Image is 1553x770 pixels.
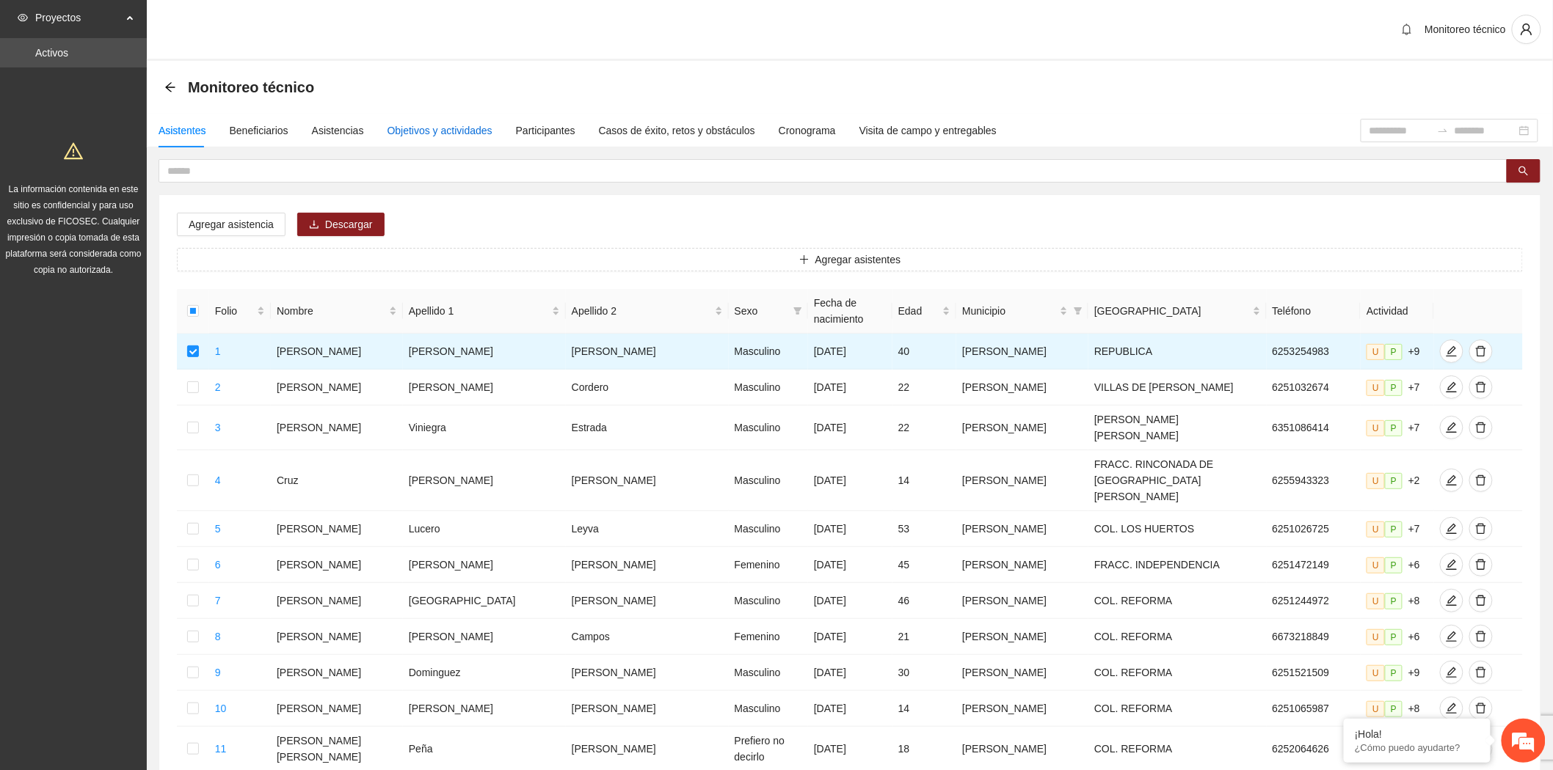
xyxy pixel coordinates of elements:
[566,583,729,619] td: [PERSON_NAME]
[892,289,956,334] th: Edad
[1425,23,1506,35] span: Monitoreo técnico
[1519,166,1529,177] span: search
[729,691,808,727] td: Masculino
[1267,511,1361,547] td: 6251026725
[1267,547,1361,583] td: 6251472149
[1385,380,1403,396] span: P
[1367,701,1385,717] span: U
[729,547,808,583] td: Femenino
[164,81,176,93] span: arrow-left
[1361,583,1434,619] td: +8
[956,334,1088,370] td: [PERSON_NAME]
[215,595,221,606] a: 7
[1267,450,1361,511] td: 6255943323
[1385,665,1403,681] span: P
[1385,593,1403,609] span: P
[271,370,403,406] td: [PERSON_NAME]
[1361,289,1434,334] th: Actividad
[956,547,1088,583] td: [PERSON_NAME]
[1367,593,1385,609] span: U
[1440,375,1463,399] button: edit
[1088,406,1266,450] td: [PERSON_NAME] [PERSON_NAME]
[1367,557,1385,573] span: U
[516,122,575,139] div: Participantes
[956,450,1088,511] td: [PERSON_NAME]
[1267,583,1361,619] td: 6251244972
[271,655,403,691] td: [PERSON_NAME]
[1440,416,1463,439] button: edit
[729,370,808,406] td: Masculino
[1469,553,1493,576] button: delete
[1441,559,1463,571] span: edit
[76,75,247,94] div: Chatee con nosotros ahora
[1441,345,1463,357] span: edit
[1094,303,1249,319] span: [GEOGRAPHIC_DATA]
[215,381,221,393] a: 2
[215,474,221,486] a: 4
[808,655,892,691] td: [DATE]
[1441,667,1463,678] span: edit
[892,334,956,370] td: 40
[566,511,729,547] td: Leyva
[297,213,385,236] button: downloadDescargar
[859,122,997,139] div: Visita de campo y entregables
[403,511,566,547] td: Lucero
[271,583,403,619] td: [PERSON_NAME]
[1396,23,1418,35] span: bell
[271,406,403,450] td: [PERSON_NAME]
[271,511,403,547] td: [PERSON_NAME]
[1361,547,1434,583] td: +6
[403,406,566,450] td: Viniegra
[403,334,566,370] td: [PERSON_NAME]
[1071,300,1085,322] span: filter
[1441,595,1463,606] span: edit
[1470,667,1492,678] span: delete
[1361,370,1434,406] td: +7
[898,303,939,319] span: Edad
[1469,517,1493,540] button: delete
[215,303,254,319] span: Folio
[271,691,403,727] td: [PERSON_NAME]
[892,511,956,547] td: 53
[808,691,892,727] td: [DATE]
[1385,420,1403,436] span: P
[1469,661,1493,684] button: delete
[1469,340,1493,363] button: delete
[1361,450,1434,511] td: +2
[1469,416,1493,439] button: delete
[729,406,808,450] td: Masculino
[403,691,566,727] td: [PERSON_NAME]
[892,406,956,450] td: 22
[403,655,566,691] td: Dominguez
[1367,344,1385,360] span: U
[892,655,956,691] td: 30
[1367,521,1385,538] span: U
[956,619,1088,655] td: [PERSON_NAME]
[566,289,729,334] th: Apellido 2
[215,703,227,714] a: 10
[566,619,729,655] td: Campos
[177,248,1523,271] button: plusAgregar asistentes
[1267,691,1361,727] td: 6251065987
[1507,159,1541,183] button: search
[189,216,274,232] span: Agregar asistencia
[1088,655,1266,691] td: COL. REFORMA
[962,303,1057,319] span: Municipio
[729,619,808,655] td: Femenino
[215,523,221,535] a: 5
[325,216,373,232] span: Descargar
[312,122,364,139] div: Asistencias
[729,334,808,370] td: Masculino
[1470,474,1492,486] span: delete
[808,370,892,406] td: [DATE]
[1367,665,1385,681] span: U
[808,450,892,511] td: [DATE]
[1395,18,1419,41] button: bell
[566,547,729,583] td: [PERSON_NAME]
[1367,380,1385,396] span: U
[159,122,206,139] div: Asistentes
[956,370,1088,406] td: [PERSON_NAME]
[729,511,808,547] td: Masculino
[599,122,755,139] div: Casos de éxito, retos y obstáculos
[799,254,810,266] span: plus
